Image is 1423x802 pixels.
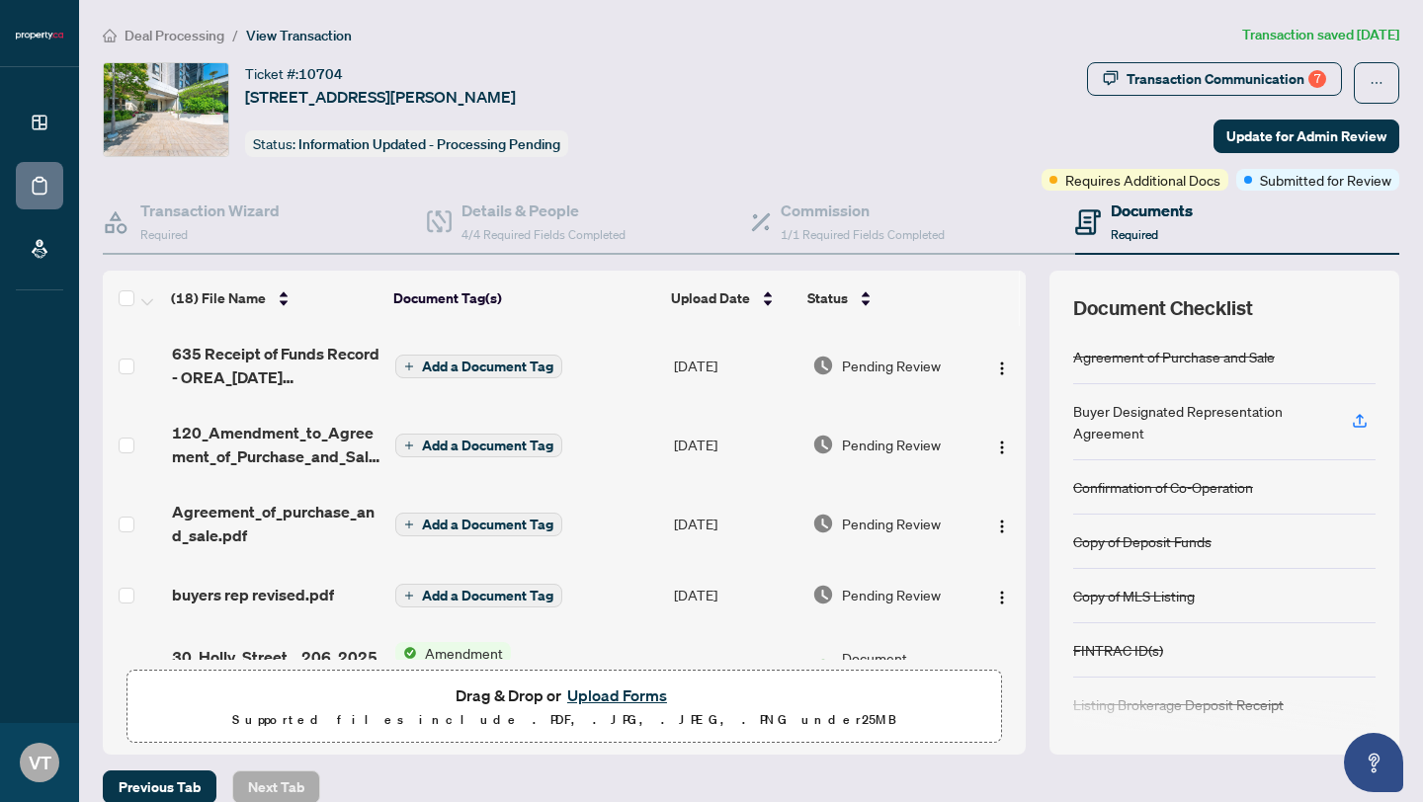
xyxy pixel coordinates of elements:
button: Add a Document Tag [395,355,562,378]
span: Submitted for Review [1260,169,1391,191]
button: Add a Document Tag [395,433,562,458]
span: Document Checklist [1073,294,1253,322]
button: Logo [986,653,1018,684]
h4: Details & People [461,199,626,222]
div: Listing Brokerage Deposit Receipt [1073,693,1284,715]
button: Add a Document Tag [395,434,562,457]
span: [STREET_ADDRESS][PERSON_NAME] [245,85,516,109]
span: 10704 [298,65,343,83]
li: / [232,24,238,46]
img: Document Status [812,434,834,455]
span: Document Approved [842,647,969,690]
span: Deal Processing [125,27,224,44]
span: Pending Review [842,355,941,376]
article: Transaction saved [DATE] [1242,24,1399,46]
button: Logo [986,350,1018,381]
div: Status: [245,130,568,157]
button: Add a Document Tag [395,513,562,536]
span: Add a Document Tag [422,589,553,602]
span: Add a Document Tag [422,439,553,452]
td: [DATE] [666,484,804,563]
span: Required [1111,227,1158,242]
button: Add a Document Tag [395,512,562,537]
span: plus [404,441,414,450]
span: Drag & Drop or [456,682,673,708]
button: Logo [986,429,1018,460]
td: [DATE] [666,563,804,626]
h4: Commission [781,199,945,222]
button: Update for Admin Review [1214,120,1399,153]
button: Transaction Communication7 [1087,62,1342,96]
td: [DATE] [666,405,804,484]
span: Add a Document Tag [422,518,553,531]
th: Document Tag(s) [385,271,663,326]
th: Upload Date [663,271,800,326]
img: Document Status [812,658,834,680]
span: plus [404,591,414,601]
span: 635 Receipt of Funds Record - OREA_[DATE] 13_54_01.pdf [172,342,379,389]
img: logo [16,30,63,41]
span: 1/1 Required Fields Completed [781,227,945,242]
img: Logo [994,590,1010,605]
span: Amendment [417,642,511,664]
img: IMG-C12262962_1.jpg [104,63,228,156]
span: Update for Admin Review [1226,120,1386,152]
span: Upload Date [671,287,750,309]
span: ellipsis [1370,76,1383,90]
img: Document Status [812,584,834,605]
button: Add a Document Tag [395,354,562,379]
span: 120_Amendment_to_Agreement_of_Purchase_and_Sale__2__-_OREA_2025-09-24_13_11_52.pdf [172,421,379,468]
span: 4/4 Required Fields Completed [461,227,626,242]
div: Agreement of Purchase and Sale [1073,346,1275,367]
span: Pending Review [842,513,941,534]
span: View Transaction [246,27,352,44]
th: (18) File Name [163,271,385,326]
button: Logo [986,508,1018,539]
span: Required [140,227,188,242]
div: 7 [1308,70,1326,88]
p: Supported files include .PDF, .JPG, .JPEG, .PNG under 25 MB [139,708,989,732]
span: 30_Holly_Street__206_2025-09-15_21_57_20.pdf [172,645,379,692]
button: Open asap [1344,733,1403,792]
span: Drag & Drop orUpload FormsSupported files include .PDF, .JPG, .JPEG, .PNG under25MB [127,671,1001,744]
button: Upload Forms [561,682,673,708]
img: Document Status [812,513,834,534]
div: Confirmation of Co-Operation [1073,476,1253,498]
span: (18) File Name [171,287,266,309]
span: Pending Review [842,584,941,605]
span: home [103,29,117,42]
button: Add a Document Tag [395,584,562,607]
button: Add a Document Tag [395,583,562,608]
span: VT [29,749,51,776]
img: Status Icon [395,642,417,664]
h4: Documents [1111,199,1193,222]
span: Pending Review [842,434,941,455]
h4: Transaction Wizard [140,199,280,222]
span: Agreement_of_purchase_and_sale.pdf [172,500,379,547]
div: Ticket #: [245,62,343,85]
img: Logo [994,361,1010,376]
span: Information Updated - Processing Pending [298,135,560,153]
button: Logo [986,579,1018,610]
img: Logo [994,440,1010,455]
th: Status [799,271,971,326]
span: plus [404,361,414,371]
div: Buyer Designated Representation Agreement [1073,400,1328,443]
img: Logo [994,519,1010,534]
span: Requires Additional Docs [1065,169,1220,191]
td: [DATE] [666,326,804,405]
div: Transaction Communication [1127,63,1326,95]
div: Copy of Deposit Funds [1073,530,1212,552]
span: Add a Document Tag [422,360,553,373]
img: Document Status [812,355,834,376]
td: [DATE] [666,626,804,711]
span: Status [807,287,848,309]
div: Copy of MLS Listing [1073,585,1195,606]
div: FINTRAC ID(s) [1073,639,1163,661]
span: plus [404,520,414,529]
button: Status IconAmendment [395,642,511,695]
span: buyers rep revised.pdf [172,583,334,606]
